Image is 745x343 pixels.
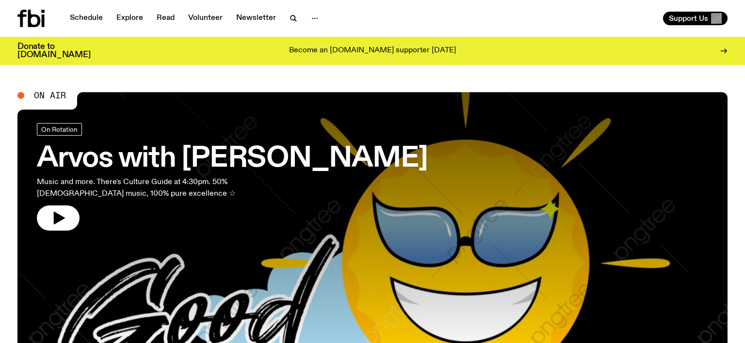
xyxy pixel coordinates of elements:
span: On Rotation [41,125,78,133]
p: Become an [DOMAIN_NAME] supporter [DATE] [289,47,456,55]
a: Read [151,12,180,25]
a: Volunteer [182,12,228,25]
span: On Air [34,91,66,100]
span: Support Us [669,14,708,23]
a: Arvos with [PERSON_NAME]Music and more. There's Culture Guide at 4:30pm. 50% [DEMOGRAPHIC_DATA] m... [37,123,428,231]
a: On Rotation [37,123,82,136]
h3: Donate to [DOMAIN_NAME] [17,43,91,59]
a: Explore [111,12,149,25]
button: Support Us [663,12,728,25]
h3: Arvos with [PERSON_NAME] [37,145,428,172]
p: Music and more. There's Culture Guide at 4:30pm. 50% [DEMOGRAPHIC_DATA] music, 100% pure excellen... [37,176,285,200]
a: Newsletter [230,12,282,25]
a: Schedule [64,12,109,25]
